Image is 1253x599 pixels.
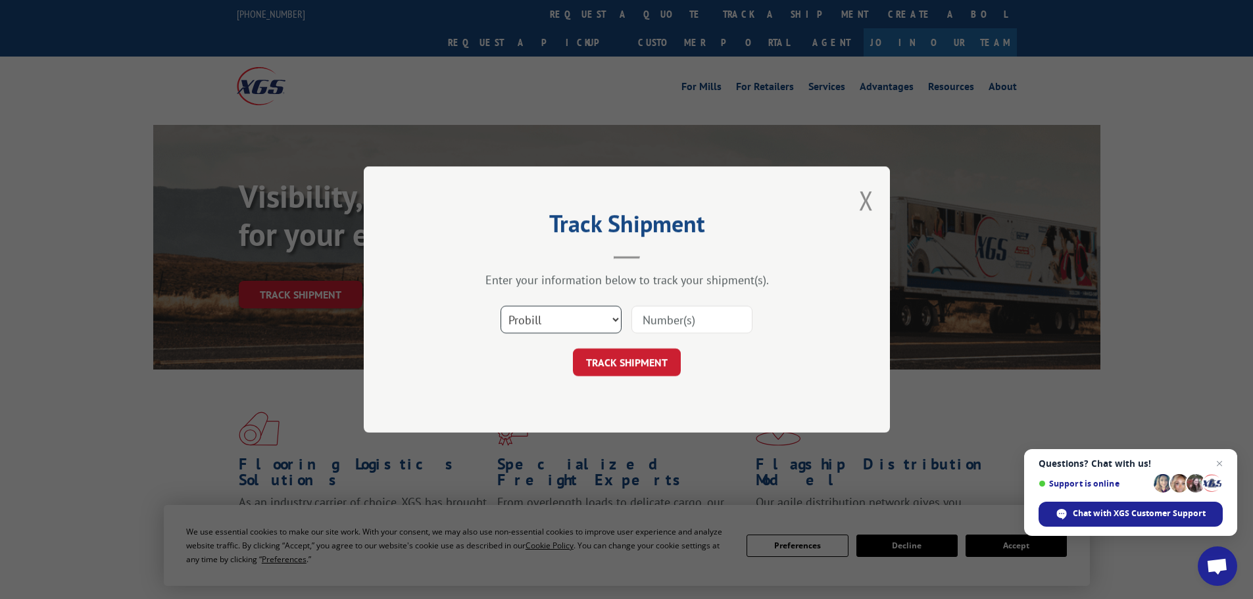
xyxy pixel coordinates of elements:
[859,183,873,218] button: Close modal
[1039,479,1149,489] span: Support is online
[1073,508,1206,519] span: Chat with XGS Customer Support
[430,272,824,287] div: Enter your information below to track your shipment(s).
[430,214,824,239] h2: Track Shipment
[573,348,681,376] button: TRACK SHIPMENT
[1198,546,1237,586] div: Open chat
[1212,456,1227,471] span: Close chat
[1039,502,1223,527] div: Chat with XGS Customer Support
[1039,458,1223,469] span: Questions? Chat with us!
[631,306,752,333] input: Number(s)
